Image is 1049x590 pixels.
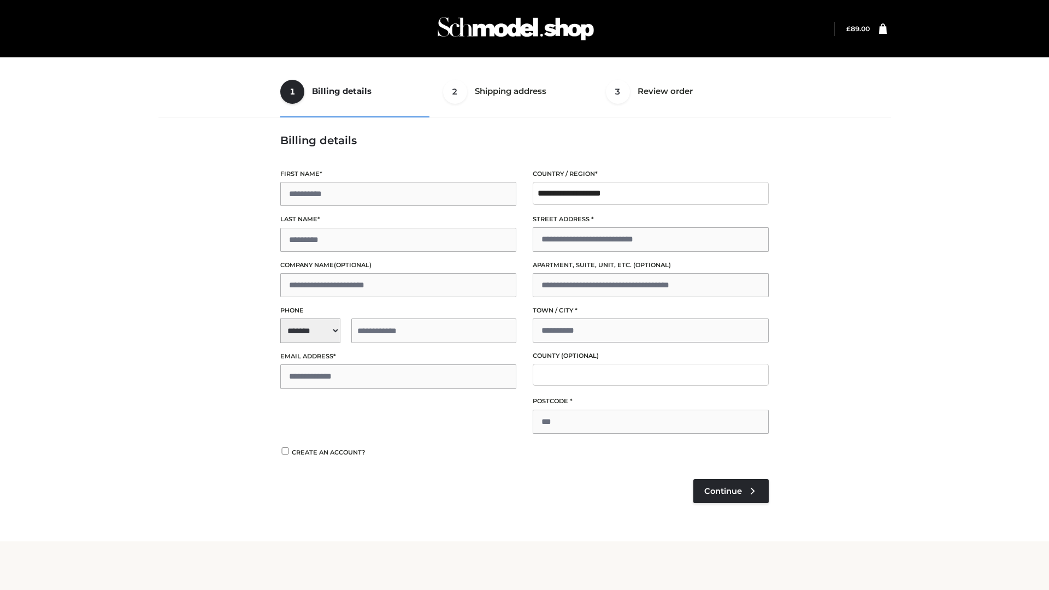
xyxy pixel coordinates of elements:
[334,261,372,269] span: (optional)
[292,449,366,456] span: Create an account?
[533,396,769,406] label: Postcode
[693,479,769,503] a: Continue
[280,305,516,316] label: Phone
[280,447,290,455] input: Create an account?
[280,214,516,225] label: Last name
[280,260,516,270] label: Company name
[280,169,516,179] label: First name
[633,261,671,269] span: (optional)
[533,351,769,361] label: County
[846,25,851,33] span: £
[846,25,870,33] a: £89.00
[561,352,599,359] span: (optional)
[280,351,516,362] label: Email address
[434,7,598,50] img: Schmodel Admin 964
[846,25,870,33] bdi: 89.00
[280,134,769,147] h3: Billing details
[533,305,769,316] label: Town / City
[533,214,769,225] label: Street address
[533,169,769,179] label: Country / Region
[533,260,769,270] label: Apartment, suite, unit, etc.
[704,486,742,496] span: Continue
